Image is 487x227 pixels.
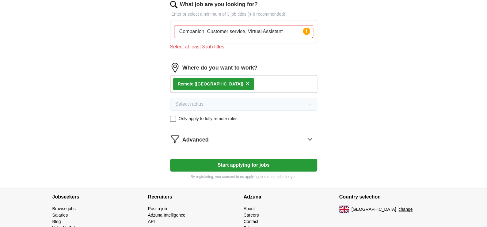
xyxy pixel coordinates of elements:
a: Contact [244,219,258,224]
img: search.png [170,1,177,8]
button: × [246,79,249,89]
a: Salaries [52,213,68,218]
a: Blog [52,219,61,224]
button: Start applying for jobs [170,159,317,172]
span: Only apply to fully remote roles [178,115,237,122]
button: change [398,206,413,213]
h4: Country selection [339,188,435,206]
span: [GEOGRAPHIC_DATA] [352,206,396,213]
img: filter [170,134,180,144]
input: Only apply to fully remote roles [170,116,176,122]
span: × [246,80,249,87]
span: Advanced [182,136,209,144]
img: location.png [170,63,180,73]
label: What job are you looking for? [180,0,258,9]
div: Select at least 3 job titles [170,43,317,51]
a: About [244,206,255,211]
button: Select radius [170,98,317,111]
a: Post a job [148,206,167,211]
p: Enter or select a minimum of 3 job titles (4-8 recommended) [170,11,317,17]
img: UK flag [339,206,349,213]
label: Where do you want to work? [182,64,257,72]
span: Select radius [175,100,204,108]
div: Remote ([GEOGRAPHIC_DATA]) [178,81,243,87]
a: Careers [244,213,259,218]
input: Type a job title and press enter [174,25,313,38]
a: Browse jobs [52,206,76,211]
a: Adzuna Intelligence [148,213,185,218]
a: API [148,219,155,224]
p: By registering, you consent to us applying to suitable jobs for you [170,174,317,180]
